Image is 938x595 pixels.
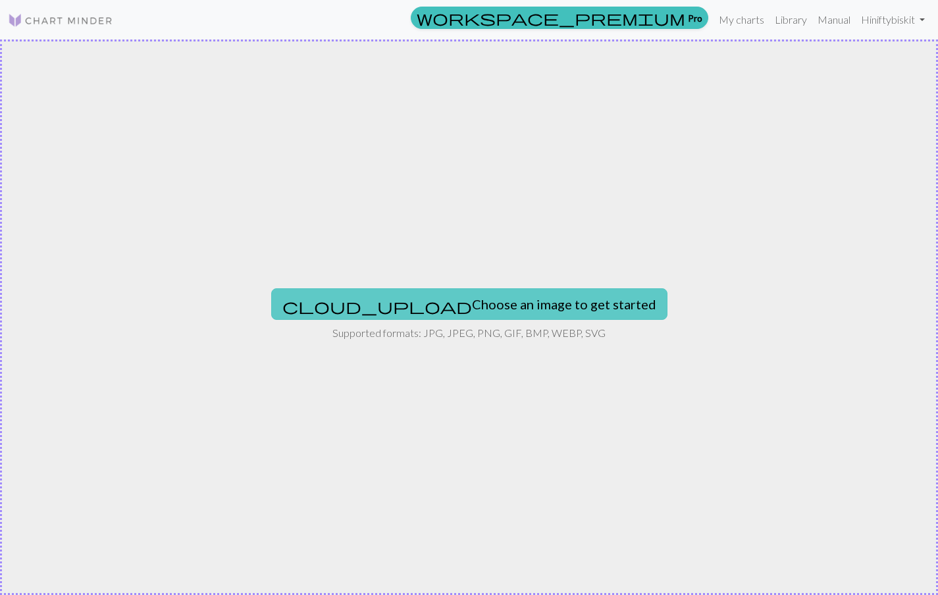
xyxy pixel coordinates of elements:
a: Manual [812,7,856,33]
p: Supported formats: JPG, JPEG, PNG, GIF, BMP, WEBP, SVG [332,325,606,341]
a: Library [769,7,812,33]
a: Pro [411,7,708,29]
img: Logo [8,13,113,28]
a: Hiniftybiskit [856,7,930,33]
span: cloud_upload [282,297,472,315]
button: Choose an image to get started [271,288,667,320]
a: My charts [714,7,769,33]
span: workspace_premium [417,9,685,27]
